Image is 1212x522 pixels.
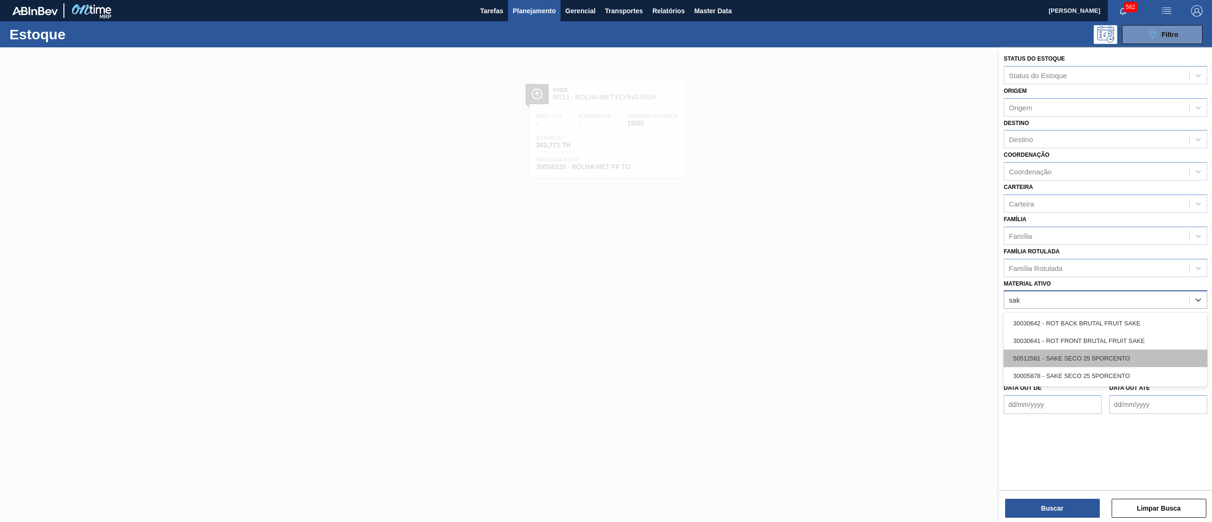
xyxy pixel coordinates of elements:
[1009,168,1052,176] div: Coordenação
[1004,280,1051,287] label: Material ativo
[1004,367,1207,385] div: 30005878 - SAKE SECO 25 5PORCENTO
[694,5,731,17] span: Master Data
[1009,71,1067,79] div: Status do Estoque
[1009,232,1032,240] div: Família
[1009,103,1032,111] div: Origem
[1004,248,1060,255] label: Família Rotulada
[1009,264,1062,272] div: Família Rotulada
[1124,2,1137,12] span: 562
[605,5,643,17] span: Transportes
[1161,5,1172,17] img: userActions
[1108,4,1138,18] button: Notificações
[1004,216,1026,223] label: Família
[480,5,503,17] span: Tarefas
[1004,88,1027,94] label: Origem
[1004,315,1207,332] div: 30030642 - ROT BACK BRUTAL FRUIT SAKE
[652,5,685,17] span: Relatórios
[1191,5,1203,17] img: Logout
[1162,31,1178,38] span: Filtro
[1004,350,1207,367] div: 50512581 - SAKE SECO 25 5PORCENTO
[513,5,556,17] span: Planejamento
[1004,332,1207,350] div: 30030641 - ROT FRONT BRUTAL FRUIT SAKE
[1004,55,1065,62] label: Status do Estoque
[1004,385,1042,391] label: Data out de
[1004,184,1033,190] label: Carteira
[1004,120,1029,126] label: Destino
[1004,395,1102,414] input: dd/mm/yyyy
[1122,25,1203,44] button: Filtro
[1109,395,1207,414] input: dd/mm/yyyy
[1094,25,1117,44] div: Pogramando: nenhum usuário selecionado
[9,29,157,40] h1: Estoque
[1009,135,1033,144] div: Destino
[1009,199,1034,207] div: Carteira
[1109,385,1150,391] label: Data out até
[1004,152,1050,158] label: Coordenação
[12,7,58,15] img: TNhmsLtSVTkK8tSr43FrP2fwEKptu5GPRR3wAAAABJRU5ErkJggg==
[565,5,596,17] span: Gerencial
